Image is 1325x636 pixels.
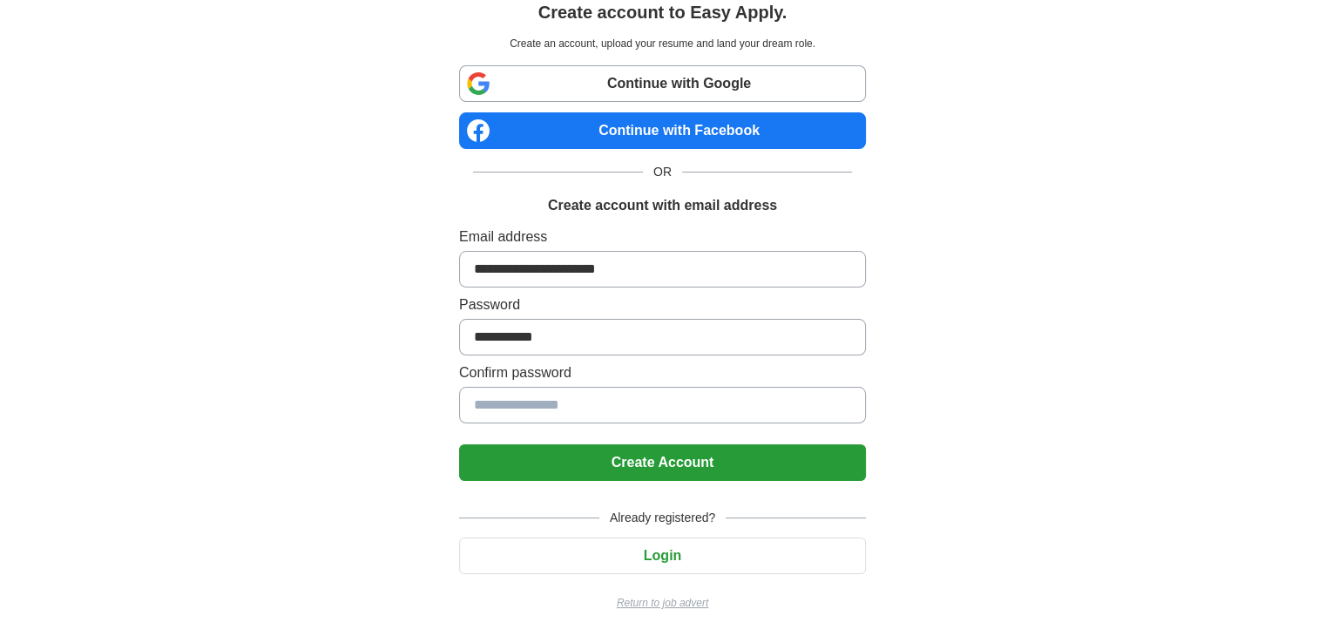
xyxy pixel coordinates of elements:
label: Confirm password [459,362,866,383]
label: Email address [459,227,866,247]
button: Create Account [459,444,866,481]
a: Continue with Facebook [459,112,866,149]
a: Login [459,548,866,563]
span: Already registered? [599,509,726,527]
span: OR [643,163,682,181]
a: Return to job advert [459,595,866,611]
p: Create an account, upload your resume and land your dream role. [463,36,862,51]
a: Continue with Google [459,65,866,102]
h1: Create account with email address [548,195,777,216]
label: Password [459,294,866,315]
button: Login [459,538,866,574]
